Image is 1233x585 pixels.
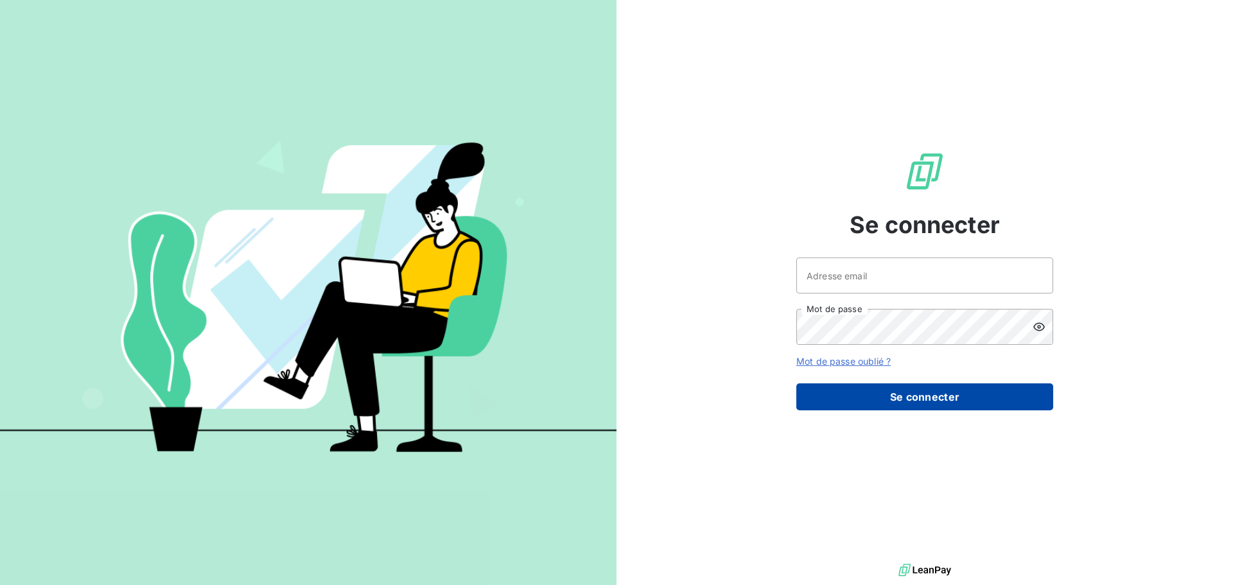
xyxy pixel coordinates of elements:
[850,207,1000,242] span: Se connecter
[796,383,1053,410] button: Se connecter
[904,151,945,192] img: Logo LeanPay
[796,258,1053,293] input: placeholder
[796,356,891,367] a: Mot de passe oublié ?
[898,561,951,580] img: logo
